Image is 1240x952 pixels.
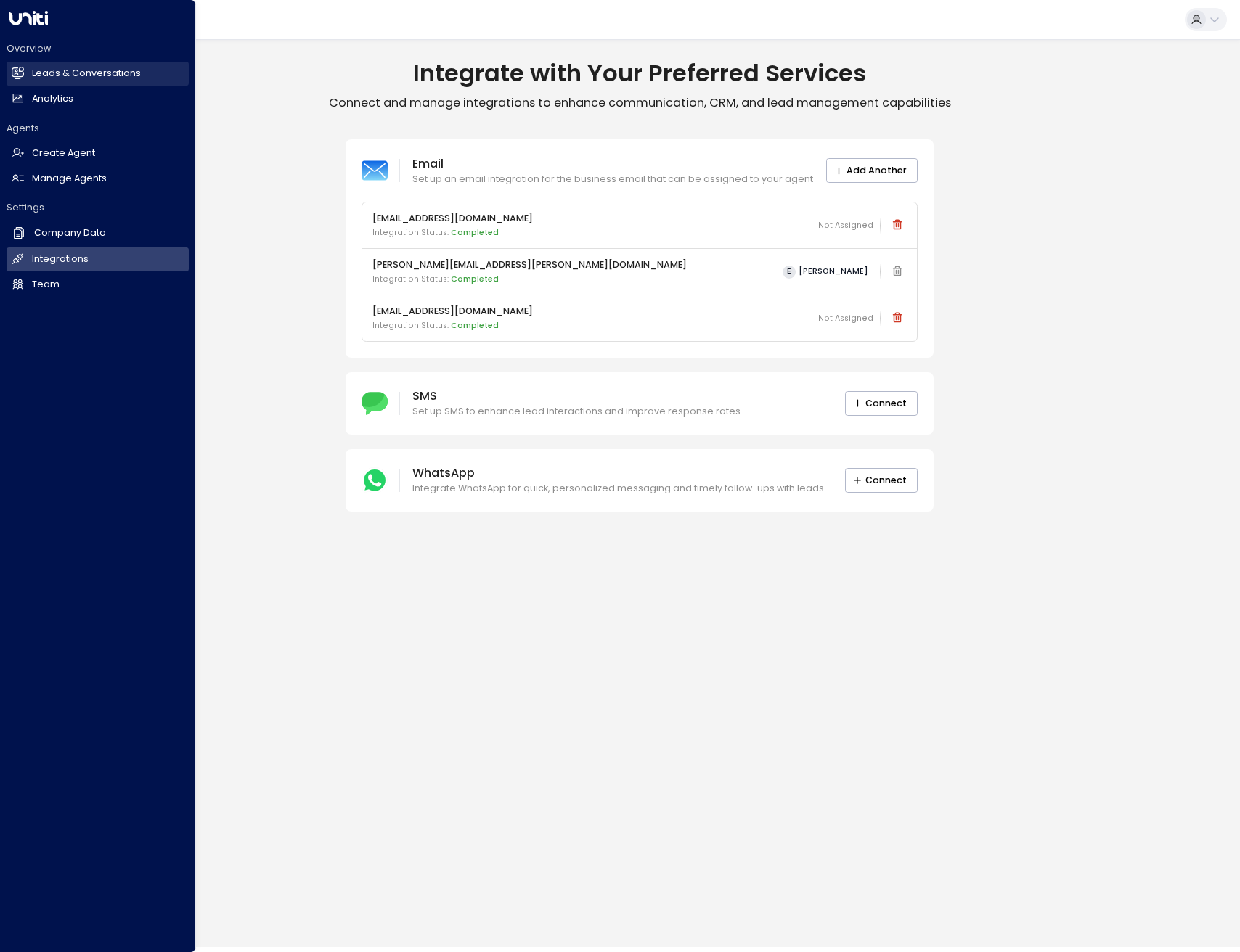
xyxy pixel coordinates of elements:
p: Integrate WhatsApp for quick, personalized messaging and timely follow-ups with leads [412,482,824,496]
p: [EMAIL_ADDRESS][DOMAIN_NAME] [372,305,533,319]
span: Completed [451,320,499,331]
p: Set up SMS to enhance lead interactions and improve response rates [412,405,741,419]
h2: Overview [7,42,189,55]
p: [EMAIL_ADDRESS][DOMAIN_NAME] [372,212,533,226]
p: Connect and manage integrations to enhance communication, CRM, and lead management capabilities [39,95,1240,111]
button: Connect [845,391,918,416]
h2: Analytics [32,92,73,106]
p: Integration Status: [372,227,533,239]
h2: Settings [7,201,189,214]
h2: Create Agent [32,147,95,160]
h2: Agents [7,122,189,135]
h2: Integrations [32,253,89,266]
h1: Integrate with Your Preferred Services [39,59,1240,88]
button: Add Another [826,158,918,183]
p: [PERSON_NAME][EMAIL_ADDRESS][PERSON_NAME][DOMAIN_NAME] [372,258,687,272]
span: Completed [451,274,499,284]
a: Company Data [7,221,189,245]
p: Email [412,155,813,173]
h2: Leads & Conversations [32,67,141,81]
a: Manage Agents [7,167,189,191]
a: Analytics [7,87,189,111]
a: Integrations [7,247,189,271]
span: E [783,266,796,279]
span: [PERSON_NAME] [799,267,868,276]
a: Create Agent [7,141,189,165]
p: Set up an email integration for the business email that can be assigned to your agent [412,173,813,186]
p: Integration Status: [372,274,687,285]
a: Team [7,273,189,297]
h2: Team [32,278,60,292]
span: Not Assigned [818,220,873,231]
button: Connect [845,468,918,493]
span: Completed [451,227,499,238]
p: Integration Status: [372,320,533,332]
span: Email integration cannot be deleted while linked to an active agent. Please deactivate the agent ... [887,262,907,282]
button: E[PERSON_NAME] [777,263,873,281]
span: Not Assigned [818,313,873,324]
p: WhatsApp [412,464,824,482]
a: Leads & Conversations [7,62,189,86]
h2: Company Data [34,226,106,240]
h2: Manage Agents [32,172,107,186]
p: SMS [412,387,741,405]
